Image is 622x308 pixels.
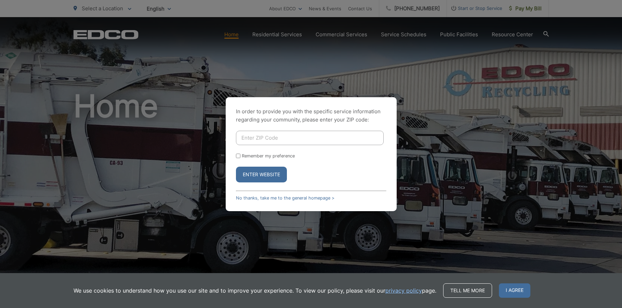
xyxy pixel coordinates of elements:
[236,195,334,201] a: No thanks, take me to the general homepage >
[236,107,386,124] p: In order to provide you with the specific service information regarding your community, please en...
[499,283,530,298] span: I agree
[385,286,422,295] a: privacy policy
[242,153,295,158] label: Remember my preference
[236,131,384,145] input: Enter ZIP Code
[443,283,492,298] a: Tell me more
[74,286,436,295] p: We use cookies to understand how you use our site and to improve your experience. To view our pol...
[236,167,287,182] button: Enter Website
